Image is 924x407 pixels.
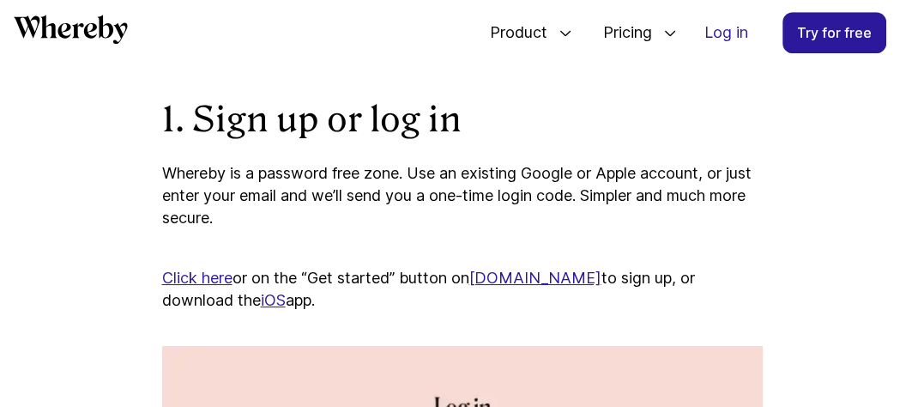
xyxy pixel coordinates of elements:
a: Whereby [14,15,128,50]
a: iOS [261,291,286,309]
p: Whereby is a password free zone. Use an existing Google or Apple account, or just enter your emai... [162,162,763,229]
span: Product [473,4,552,61]
a: Click here [162,269,233,287]
svg: Whereby [14,15,128,44]
a: Try for free [782,12,886,53]
a: Log in [691,13,762,52]
span: Pricing [586,4,656,61]
h2: 1. Sign up or log in [162,97,763,142]
p: or on the “Get started” button on to sign up, or download the app. [162,245,763,312]
a: [DOMAIN_NAME] [469,269,601,287]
